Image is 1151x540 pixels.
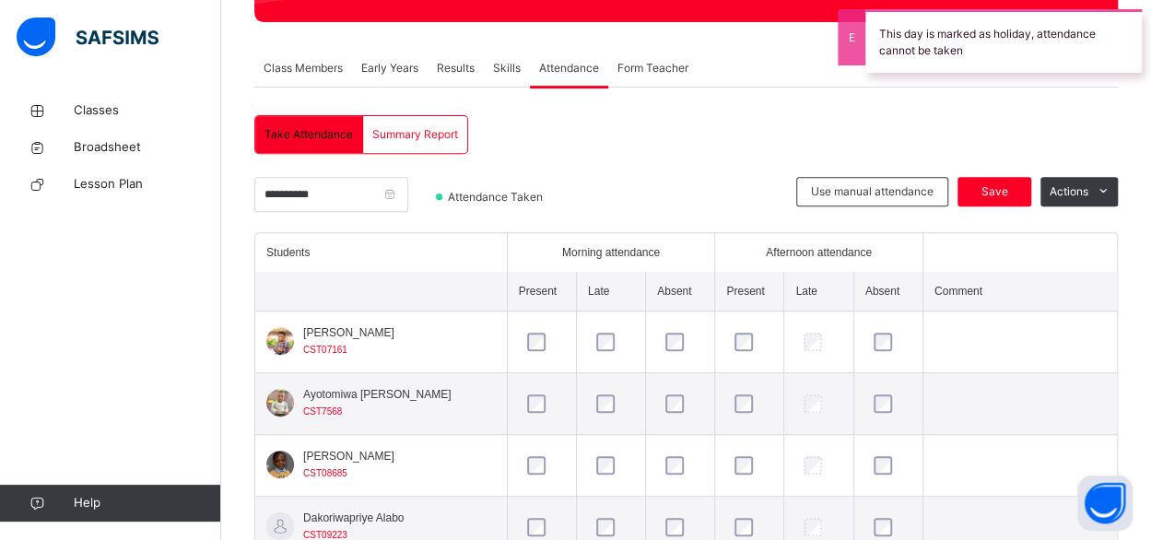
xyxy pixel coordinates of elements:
span: Take Attendance [264,126,353,143]
span: Broadsheet [74,138,221,157]
span: CST09223 [303,530,347,540]
span: Results [437,60,475,76]
span: Morning attendance [562,244,660,261]
span: Skills [493,60,521,76]
span: Summary Report [372,126,458,143]
span: Actions [1050,183,1088,200]
div: This day is marked as holiday, attendance cannot be taken [865,9,1142,73]
th: Comment [922,272,1117,311]
span: Class Members [264,60,343,76]
span: Lesson Plan [74,175,221,194]
img: safsims [17,18,159,56]
span: Classes [74,101,221,120]
th: Absent [646,272,715,311]
span: Save [971,183,1017,200]
span: Afternoon attendance [766,244,872,261]
button: Open asap [1077,475,1133,531]
span: Early Years [361,60,418,76]
th: Late [784,272,853,311]
span: Dakoriwapriye Alabo [303,510,404,526]
span: CST07161 [303,345,347,355]
th: Late [576,272,645,311]
span: Form Teacher [617,60,688,76]
th: Students [255,233,507,272]
th: Present [715,272,784,311]
span: [PERSON_NAME] [303,448,394,464]
span: CST08685 [303,468,347,478]
span: Ayotomiwa [PERSON_NAME] [303,386,452,403]
span: [PERSON_NAME] [303,324,394,341]
span: Attendance Taken [446,189,548,205]
th: Present [507,272,576,311]
span: CST7568 [303,406,342,417]
span: Attendance [539,60,599,76]
span: Use manual attendance [811,183,934,200]
th: Absent [853,272,922,311]
span: Help [74,494,220,512]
